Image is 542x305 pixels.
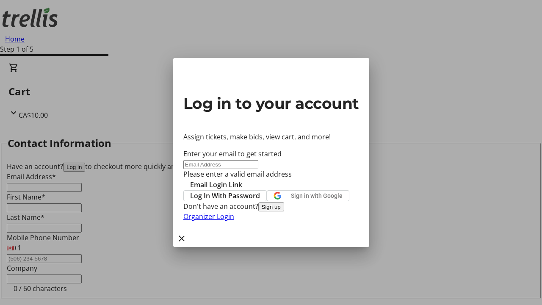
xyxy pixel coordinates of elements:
[183,160,258,169] input: Email Address
[190,180,242,190] span: Email Login Link
[183,201,359,211] div: Don't have an account?
[190,191,260,201] span: Log In With Password
[183,190,267,201] button: Log In With Password
[291,192,343,199] span: Sign in with Google
[183,149,282,158] label: Enter your email to get started
[258,202,284,211] button: Sign up
[183,132,359,142] p: Assign tickets, make bids, view cart, and more!
[183,180,249,190] button: Email Login Link
[173,230,190,247] button: Close
[183,92,359,115] h2: Log in to your account
[183,169,359,179] tr-error: Please enter a valid email address
[267,190,349,201] button: Sign in with Google
[183,212,234,221] a: Organizer Login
